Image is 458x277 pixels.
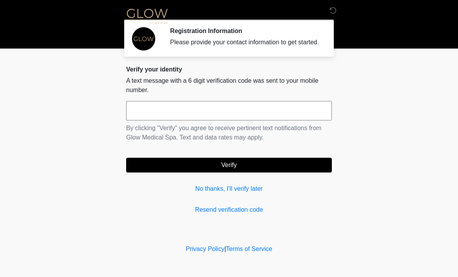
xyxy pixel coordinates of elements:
[132,27,155,51] img: Agent Avatar
[126,66,332,73] h2: Verify your identity
[126,205,332,214] a: Resend verification code
[186,246,225,252] a: Privacy Policy
[126,158,332,172] button: Verify
[224,246,226,252] a: |
[126,184,332,193] a: No thanks, I'll verify later
[118,6,176,26] img: Glow Medical Spa Logo
[126,76,332,95] p: A text message with a 6 digit verification code was sent to your mobile number.
[126,124,332,142] p: By clicking "Verify" you agree to receive pertinent text notifications from Glow Medical Spa. Tex...
[170,38,320,47] div: Please provide your contact information to get started.
[226,246,272,252] a: Terms of Service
